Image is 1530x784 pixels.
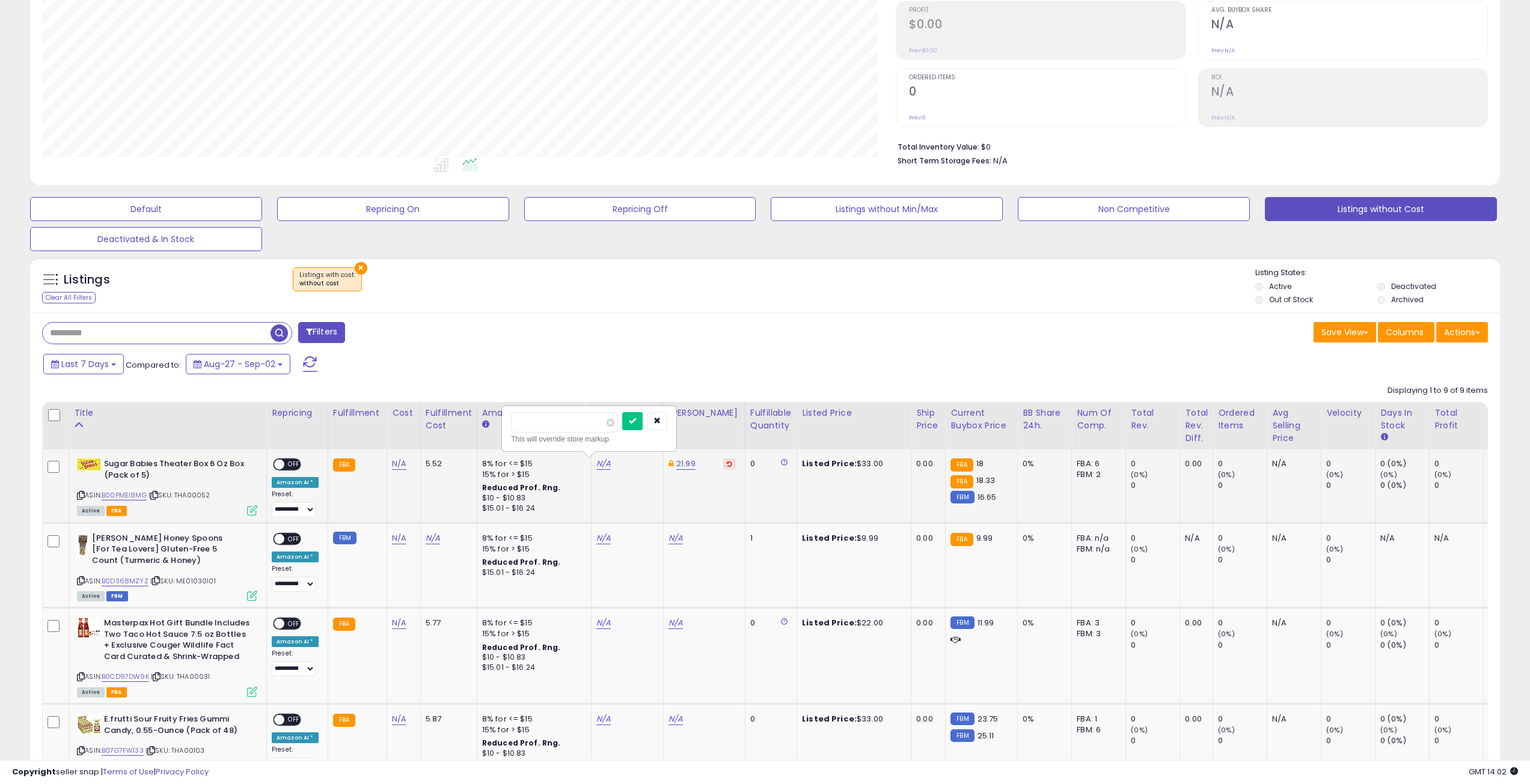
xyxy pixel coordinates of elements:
small: (0%) [1131,725,1148,735]
small: (0%) [1380,629,1397,639]
small: FBM [950,491,974,503]
button: Aug-27 - Sep-02 [186,354,290,374]
button: Listings without Cost [1265,197,1497,221]
div: 0 [750,618,788,628]
div: Title [74,407,262,419]
button: Deactivated & In Stock [30,227,262,251]
div: 8% for <= $15 [482,618,582,628]
span: Aug-27 - Sep-02 [204,358,275,370]
div: 0 [1326,735,1375,746]
small: (0%) [1434,629,1451,639]
div: 0 [1131,735,1180,746]
a: Terms of Use [103,766,154,777]
small: (0%) [1434,470,1451,479]
a: B0CD97DW9K [102,672,149,682]
small: (0%) [1326,544,1343,554]
div: FBM: 3 [1077,628,1116,639]
div: Amazon AI * [272,477,319,488]
img: 51WTRrtPxIL._SL40_.jpg [77,714,101,736]
b: [PERSON_NAME] Honey Spoons [For Tea Lovers] Gluten-Free 5 Count (Turmeric & Honey) [92,533,238,570]
span: Listings with cost : [299,270,355,288]
div: 0 (0%) [1380,714,1429,725]
span: | SKU: THA00031 [151,672,210,681]
div: Total Rev. Diff. [1185,407,1208,445]
button: × [355,262,367,275]
div: 0 [1434,640,1483,651]
div: 0 [1434,458,1483,469]
div: Total Rev. [1131,407,1175,432]
div: $9.99 [802,533,902,544]
div: FBA: 1 [1077,714,1116,725]
small: Amazon Fees. [482,419,489,430]
span: Ordered Items [909,74,1185,81]
span: Profit [909,7,1185,14]
div: 0.00 [1185,618,1204,628]
div: 0% [1023,458,1062,469]
div: [PERSON_NAME] [669,407,740,419]
div: Preset: [272,490,319,517]
h2: N/A [1211,85,1487,101]
a: N/A [669,532,683,544]
div: 0% [1023,714,1062,725]
button: Listings without Min/Max [771,197,1003,221]
div: N/A [1272,714,1312,725]
div: 0 (0%) [1380,640,1429,651]
div: 0 [1131,618,1180,628]
small: (0%) [1218,725,1235,735]
div: Current Buybox Price [950,407,1012,432]
span: Avg. Buybox Share [1211,7,1487,14]
button: Save View [1314,322,1376,342]
div: 0 [1131,714,1180,725]
div: 0.00 [916,533,936,544]
span: 18.33 [976,475,996,486]
span: 2025-09-11 14:02 GMT [1469,766,1518,777]
div: FBA: n/a [1077,533,1116,544]
div: $33.00 [802,714,902,725]
div: FBM: 6 [1077,725,1116,735]
div: 0 [1218,618,1267,628]
small: (0%) [1380,725,1397,735]
div: 0 [1434,618,1483,628]
span: Compared to: [126,359,181,371]
a: N/A [596,713,611,725]
b: E.frutti Sour Fruity Fries Gummi Candy, 0.55-Ounce (Pack of 48) [104,714,250,739]
div: 0 [1218,640,1267,651]
h2: 0 [909,85,1185,101]
small: FBM [950,713,974,725]
small: FBA [950,533,973,546]
div: 5.77 [426,618,468,628]
span: 18 [976,458,984,469]
span: All listings currently available for purchase on Amazon [77,506,105,516]
div: 0.00 [916,458,936,469]
div: Clear All Filters [42,292,96,303]
small: (0%) [1434,725,1451,735]
small: (0%) [1131,470,1148,479]
b: Listed Price: [802,713,857,725]
small: FBA [950,475,973,488]
span: Columns [1386,326,1424,338]
div: 0 [1218,714,1267,725]
h5: Listings [64,272,110,288]
a: Privacy Policy [156,766,209,777]
span: 9.99 [976,532,993,544]
label: Archived [1391,294,1424,305]
div: N/A [1380,533,1420,544]
div: Amazon AI * [272,636,319,647]
div: ASIN: [77,714,257,770]
div: 0 [1218,735,1267,746]
div: 0 [1218,533,1267,544]
div: 5.52 [426,458,468,469]
div: Preset: [272,565,319,592]
b: Reduced Prof. Rng. [482,482,561,493]
span: | SKU: THA00103 [145,746,205,755]
span: All listings currently available for purchase on Amazon [77,591,105,601]
div: 0 (0%) [1380,458,1429,469]
div: $33.00 [802,458,902,469]
span: 11.99 [978,617,994,628]
div: $15.01 - $16.24 [482,503,582,514]
small: Days In Stock. [1380,432,1388,443]
div: 0.00 [1185,458,1204,469]
span: | SKU: ME01030101 [150,576,216,586]
small: (0%) [1380,470,1397,479]
div: This will override store markup [511,433,667,445]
